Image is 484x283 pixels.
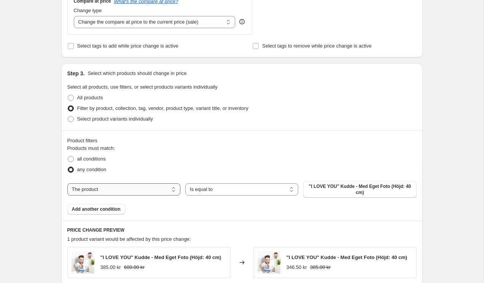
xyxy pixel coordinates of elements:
[287,264,307,271] div: 346.50 kr
[77,116,153,122] span: Select product variants individually
[67,236,191,242] span: 1 product variant would be affected by this price change:
[67,70,85,77] h2: Step 3.
[77,105,248,111] span: Filter by product, collection, tag, vendor, product type, variant title, or inventory
[67,227,417,233] h6: PRICE CHANGE PREVIEW
[100,254,221,260] span: "I LOVE YOU" Kudde - Med Eget Foto (Höjd: 40 cm)
[74,8,102,13] span: Change type
[77,43,178,49] span: Select tags to add while price change is active
[67,137,417,145] div: Product filters
[258,251,280,274] img: Q47_1000x_d8731dd6-6a15-4cf3-98d5-e50600afe8ed_80x.webp
[77,95,103,100] span: All products
[77,156,106,162] span: all conditions
[262,43,372,49] span: Select tags to remove while price change is active
[124,264,145,271] strike: 600.00 kr
[77,167,107,172] span: any condition
[310,264,331,271] strike: 385.00 kr
[88,70,186,77] p: Select which products should change in price
[67,84,218,90] span: Select all products, use filters, or select products variants individually
[287,254,408,260] span: "I LOVE YOU" Kudde - Med Eget Foto (Höjd: 40 cm)
[72,251,94,274] img: Q47_1000x_d8731dd6-6a15-4cf3-98d5-e50600afe8ed_80x.webp
[67,145,115,151] span: Products must match:
[100,264,121,271] div: 385.00 kr
[308,183,412,196] span: "I LOVE YOU" Kudde - Med Eget Foto (Höjd: 40 cm)
[72,206,121,212] span: Add another condition
[303,181,416,198] button: "I LOVE YOU" Kudde - Med Eget Foto (Höjd: 40 cm)
[67,204,125,215] button: Add another condition
[238,18,246,25] div: help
